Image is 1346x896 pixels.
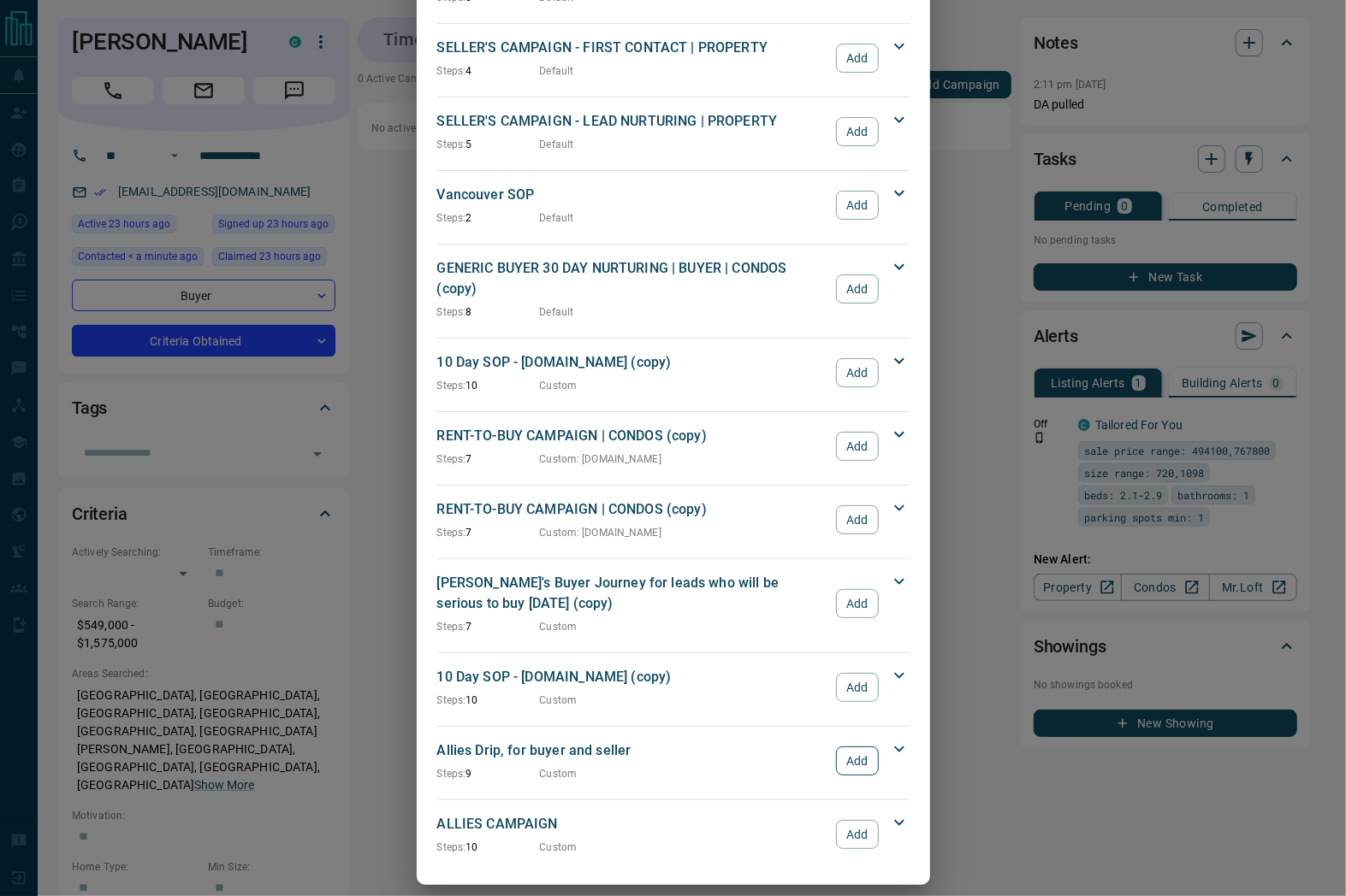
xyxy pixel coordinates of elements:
[540,619,578,634] p: Custom
[437,139,466,150] span: Steps:
[437,108,910,156] div: SELLER'S CAMPAIGN - LEAD NURTURING | PROPERTYSteps:5DefaultAdd
[437,667,828,687] p: 10 Day SOP - [DOMAIN_NAME] (copy)
[836,191,878,220] button: Add
[540,304,574,320] p: Default
[540,451,661,467] p: Custom : [DOMAIN_NAME]
[437,111,828,132] p: SELLER'S CAMPAIGN - LEAD NURTURING | PROPERTY
[437,210,540,226] p: 2
[437,378,540,393] p: 10
[540,210,574,226] p: Default
[437,34,910,82] div: SELLER'S CAMPAIGN - FIRST CONTACT | PROPERTYSteps:4DefaultAdd
[437,740,828,761] p: Allies Drip, for buyer and seller
[437,38,828,58] p: SELLER'S CAMPAIGN - FIRST CONTACT | PROPERTY
[437,841,466,853] span: Steps:
[437,349,910,397] div: 10 Day SOP - [DOMAIN_NAME] (copy)Steps:10CustomAdd
[437,185,828,205] p: Vancouver SOP
[437,380,466,392] span: Steps:
[836,505,878,534] button: Add
[540,766,578,781] p: Custom
[437,496,910,544] div: RENT-TO-BUY CAMPAIGN | CONDOS (copy)Steps:7Custom: [DOMAIN_NAME]Add
[437,569,910,638] div: [PERSON_NAME]'s Buyer Journey for leads who will be serious to buy [DATE] (copy)Steps:7CustomAdd
[540,378,578,393] p: Custom
[437,840,540,855] p: 10
[437,181,910,229] div: Vancouver SOPSteps:2DefaultAdd
[437,693,540,708] p: 10
[836,589,878,618] button: Add
[437,621,466,633] span: Steps:
[540,693,578,708] p: Custom
[437,453,466,465] span: Steps:
[437,527,466,539] span: Steps:
[540,137,574,152] p: Default
[540,840,578,855] p: Custom
[836,432,878,461] button: Add
[437,451,540,467] p: 7
[437,306,466,318] span: Steps:
[437,426,828,446] p: RENT-TO-BUY CAMPAIGN | CONDOS (copy)
[437,766,540,781] p: 9
[437,63,540,79] p: 4
[540,525,661,540] p: Custom : [DOMAIN_NAME]
[437,814,828,834] p: ALLIES CAMPAIGN
[437,737,910,785] div: Allies Drip, for buyer and sellerSteps:9CustomAdd
[540,63,574,79] p: Default
[437,258,828,299] p: GENERIC BUYER 30 DAY NURTURING | BUYER | CONDOS (copy)
[437,525,540,540] p: 7
[437,573,828,614] p: [PERSON_NAME]'s Buyer Journey for leads who will be serious to buy [DATE] (copy)
[836,274,878,304] button: Add
[836,44,878,73] button: Add
[437,811,910,858] div: ALLIES CAMPAIGNSteps:10CustomAdd
[836,746,878,775] button: Add
[836,117,878,146] button: Add
[437,499,828,520] p: RENT-TO-BUY CAMPAIGN | CONDOS (copy)
[836,358,878,387] button: Add
[437,65,466,77] span: Steps:
[836,673,878,702] button: Add
[437,304,540,320] p: 8
[437,137,540,152] p: 5
[836,820,878,849] button: Add
[437,619,540,634] p: 7
[437,768,466,780] span: Steps:
[437,212,466,224] span: Steps:
[437,694,466,706] span: Steps:
[437,663,910,711] div: 10 Day SOP - [DOMAIN_NAME] (copy)Steps:10CustomAdd
[437,422,910,470] div: RENT-TO-BUY CAMPAIGN | CONDOS (copy)Steps:7Custom: [DOMAIN_NAME]Add
[437,352,828,373] p: 10 Day SOP - [DOMAIN_NAME] (copy)
[437,255,910,323] div: GENERIC BUYER 30 DAY NURTURING | BUYER | CONDOS (copy)Steps:8DefaultAdd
